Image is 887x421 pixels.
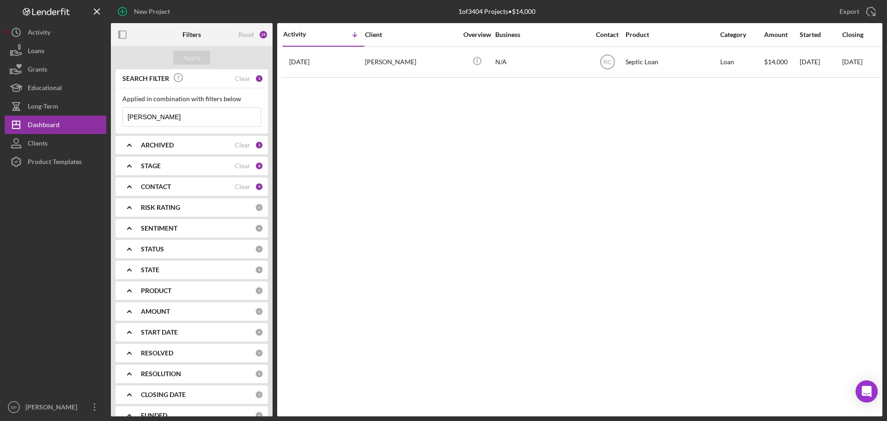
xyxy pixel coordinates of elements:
b: RISK RATING [141,204,180,211]
div: Loans [28,42,44,62]
div: Apply [183,51,200,65]
div: Amount [764,31,799,38]
div: Long-Term [28,97,58,118]
div: 19 [259,30,268,39]
div: Clients [28,134,48,155]
div: Open Intercom Messenger [856,380,878,403]
div: Client [365,31,457,38]
b: SEARCH FILTER [122,75,169,82]
div: Started [800,31,841,38]
button: Loans [5,42,106,60]
b: PRODUCT [141,287,171,294]
b: RESOLUTION [141,370,181,378]
div: Loan [720,47,763,77]
text: RC [603,59,612,65]
button: BP[PERSON_NAME] [5,398,106,416]
button: Clients [5,134,106,153]
div: 0 [255,287,263,295]
div: [PERSON_NAME] [23,398,83,419]
div: Activity [283,31,324,38]
button: Export [830,2,882,21]
div: Reset [238,31,254,38]
div: $14,000 [764,47,799,77]
div: 9 [255,183,263,191]
b: SENTIMENT [141,225,177,232]
div: Clear [235,162,250,170]
b: ARCHIVED [141,141,174,149]
div: New Project [134,2,170,21]
div: Clear [235,183,250,190]
button: Apply [173,51,210,65]
b: STAGE [141,162,161,170]
div: Clear [235,75,250,82]
button: Grants [5,60,106,79]
div: 0 [255,349,263,357]
b: STATE [141,266,159,274]
b: STATUS [141,245,164,253]
b: Filters [182,31,201,38]
div: Grants [28,60,47,81]
div: 0 [255,411,263,420]
div: N/A [495,47,588,77]
button: Activity [5,23,106,42]
div: Activity [28,23,50,44]
div: 8 [255,162,263,170]
div: 0 [255,245,263,253]
div: 0 [255,370,263,378]
div: Product [626,31,718,38]
text: BP [11,405,17,410]
div: 0 [255,266,263,274]
div: 1 [255,141,263,149]
div: [PERSON_NAME] [365,47,457,77]
div: Export [839,2,859,21]
div: Overview [460,31,494,38]
div: Clear [235,141,250,149]
div: Product Templates [28,153,82,173]
button: New Project [111,2,179,21]
div: 0 [255,390,263,399]
div: 0 [255,224,263,232]
div: Applied in combination with filters below [122,95,261,103]
time: [DATE] [842,58,863,66]
button: Product Templates [5,153,106,171]
div: 0 [255,328,263,336]
b: CONTACT [141,183,171,190]
button: Long-Term [5,97,106,116]
div: [DATE] [800,47,841,77]
div: Category [720,31,763,38]
time: 2025-08-04 20:30 [289,58,310,66]
b: RESOLVED [141,349,173,357]
div: 1 [255,74,263,83]
div: 0 [255,307,263,316]
div: Contact [590,31,625,38]
div: Septic Loan [626,47,718,77]
button: Educational [5,79,106,97]
b: START DATE [141,329,178,336]
button: Dashboard [5,116,106,134]
div: Business [495,31,588,38]
div: Educational [28,79,62,99]
div: Dashboard [28,116,60,136]
b: CLOSING DATE [141,391,186,398]
div: 0 [255,203,263,212]
div: 1 of 3404 Projects • $14,000 [458,8,535,15]
b: AMOUNT [141,308,170,315]
b: FUNDED [141,412,167,419]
